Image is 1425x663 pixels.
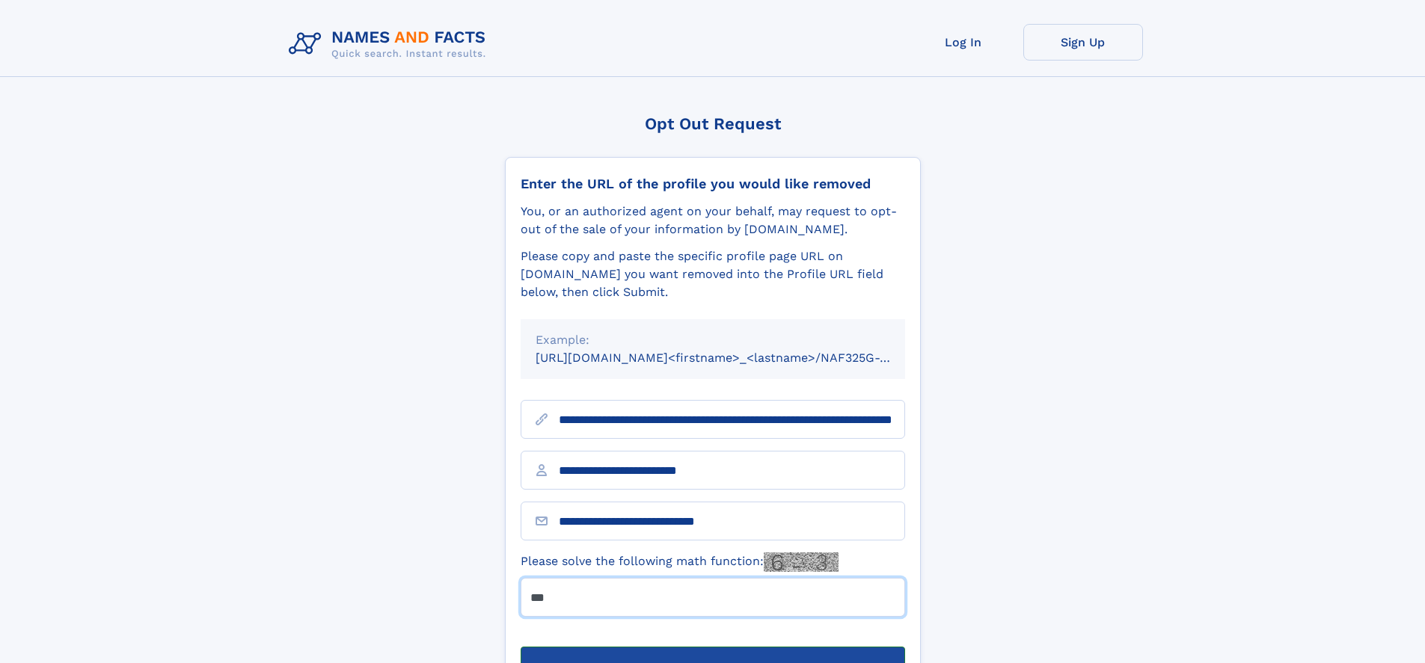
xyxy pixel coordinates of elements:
div: Enter the URL of the profile you would like removed [521,176,905,192]
div: Opt Out Request [505,114,921,133]
small: [URL][DOMAIN_NAME]<firstname>_<lastname>/NAF325G-xxxxxxxx [536,351,934,365]
a: Log In [904,24,1023,61]
div: Please copy and paste the specific profile page URL on [DOMAIN_NAME] you want removed into the Pr... [521,247,905,301]
label: Please solve the following math function: [521,552,839,572]
div: You, or an authorized agent on your behalf, may request to opt-out of the sale of your informatio... [521,203,905,238]
div: Example: [536,331,890,349]
img: Logo Names and Facts [283,24,498,64]
a: Sign Up [1023,24,1143,61]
